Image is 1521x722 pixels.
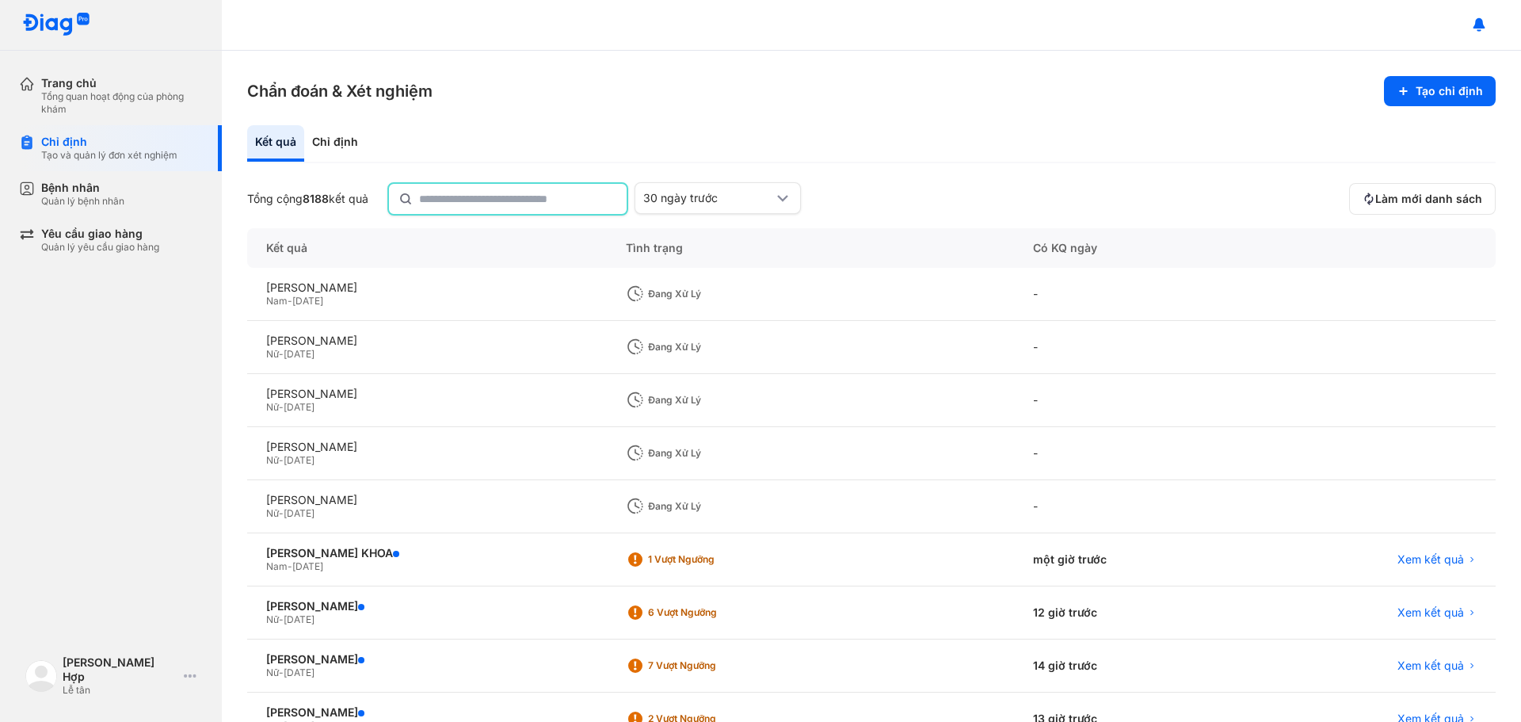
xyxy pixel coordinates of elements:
[266,295,288,307] span: Nam
[279,667,284,678] span: -
[41,181,124,195] div: Bệnh nhân
[284,348,314,360] span: [DATE]
[266,507,279,519] span: Nữ
[1014,427,1249,480] div: -
[1014,228,1249,268] div: Có KQ ngày
[279,348,284,360] span: -
[1014,321,1249,374] div: -
[304,125,366,162] div: Chỉ định
[292,560,323,572] span: [DATE]
[284,613,314,625] span: [DATE]
[41,135,177,149] div: Chỉ định
[41,241,159,254] div: Quản lý yêu cầu giao hàng
[266,387,588,401] div: [PERSON_NAME]
[1349,183,1496,215] button: Làm mới danh sách
[266,546,588,560] div: [PERSON_NAME] KHOA
[247,192,368,206] div: Tổng cộng kết quả
[266,493,588,507] div: [PERSON_NAME]
[648,606,775,619] div: 6 Vượt ngưỡng
[266,613,279,625] span: Nữ
[266,401,279,413] span: Nữ
[41,149,177,162] div: Tạo và quản lý đơn xét nghiệm
[63,655,177,684] div: [PERSON_NAME] Hợp
[266,652,588,667] div: [PERSON_NAME]
[266,560,288,572] span: Nam
[22,13,90,37] img: logo
[266,281,588,295] div: [PERSON_NAME]
[266,454,279,466] span: Nữ
[63,684,177,697] div: Lễ tân
[648,659,775,672] div: 7 Vượt ngưỡng
[247,80,433,102] h3: Chẩn đoán & Xét nghiệm
[643,191,773,205] div: 30 ngày trước
[284,507,314,519] span: [DATE]
[266,334,588,348] div: [PERSON_NAME]
[279,401,284,413] span: -
[648,447,775,460] div: Đang xử lý
[1384,76,1496,106] button: Tạo chỉ định
[1014,480,1249,533] div: -
[279,613,284,625] span: -
[1014,586,1249,640] div: 12 giờ trước
[1397,552,1464,567] span: Xem kết quả
[1397,605,1464,620] span: Xem kết quả
[648,394,775,407] div: Đang xử lý
[648,341,775,353] div: Đang xử lý
[288,560,292,572] span: -
[648,500,775,513] div: Đang xử lý
[1014,268,1249,321] div: -
[1014,374,1249,427] div: -
[284,454,314,466] span: [DATE]
[247,125,304,162] div: Kết quả
[247,228,607,268] div: Kết quả
[284,667,314,678] span: [DATE]
[41,195,124,208] div: Quản lý bệnh nhân
[292,295,323,307] span: [DATE]
[284,401,314,413] span: [DATE]
[266,667,279,678] span: Nữ
[648,553,775,566] div: 1 Vượt ngưỡng
[607,228,1013,268] div: Tình trạng
[41,227,159,241] div: Yêu cầu giao hàng
[41,76,203,90] div: Trang chủ
[25,660,57,692] img: logo
[266,348,279,360] span: Nữ
[266,440,588,454] div: [PERSON_NAME]
[266,599,588,613] div: [PERSON_NAME]
[279,507,284,519] span: -
[279,454,284,466] span: -
[1375,192,1482,206] span: Làm mới danh sách
[648,288,775,300] div: Đang xử lý
[303,192,329,205] span: 8188
[266,705,588,720] div: [PERSON_NAME]
[41,90,203,116] div: Tổng quan hoạt động của phòng khám
[1014,533,1249,586] div: một giờ trước
[1397,659,1464,673] span: Xem kết quả
[1014,640,1249,693] div: 14 giờ trước
[288,295,292,307] span: -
